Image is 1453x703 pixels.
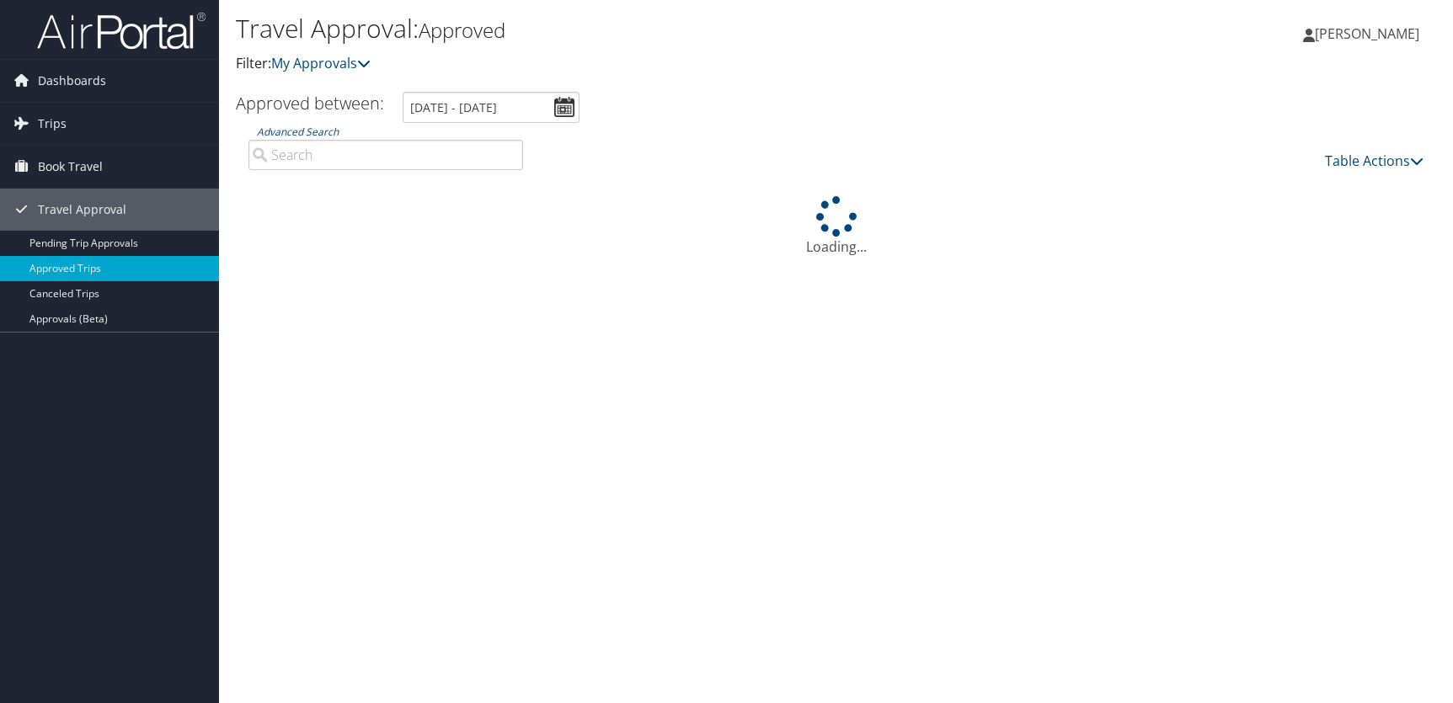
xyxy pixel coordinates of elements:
[257,125,339,139] a: Advanced Search
[38,103,67,145] span: Trips
[37,11,206,51] img: airportal-logo.png
[248,140,523,170] input: Advanced Search
[1325,152,1424,170] a: Table Actions
[1303,8,1436,59] a: [PERSON_NAME]
[236,92,384,115] h3: Approved between:
[403,92,580,123] input: [DATE] - [DATE]
[38,146,103,188] span: Book Travel
[38,60,106,102] span: Dashboards
[236,196,1436,257] div: Loading...
[1315,24,1419,43] span: [PERSON_NAME]
[419,16,505,44] small: Approved
[236,11,1036,46] h1: Travel Approval:
[38,189,126,231] span: Travel Approval
[271,54,371,72] a: My Approvals
[236,53,1036,75] p: Filter:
